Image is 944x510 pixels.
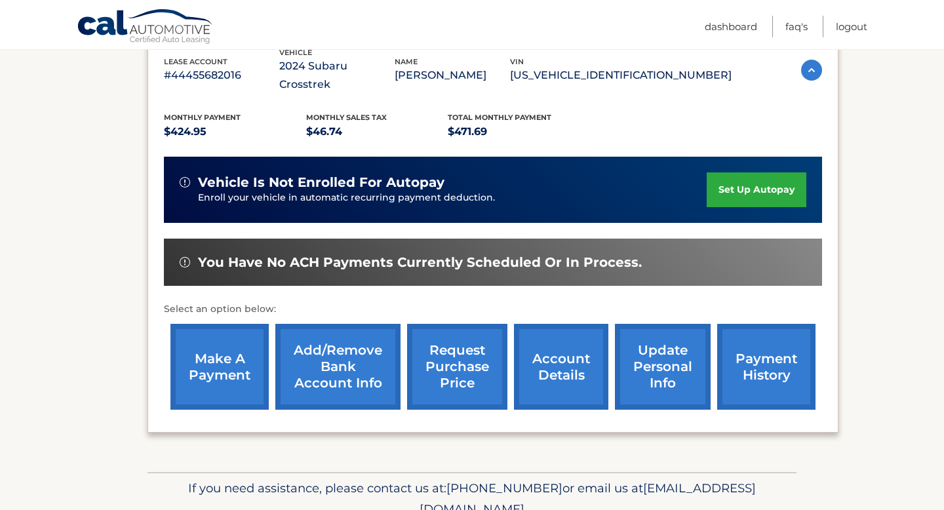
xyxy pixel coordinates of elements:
a: account details [514,324,608,410]
a: Add/Remove bank account info [275,324,401,410]
a: payment history [717,324,816,410]
a: FAQ's [785,16,808,37]
img: accordion-active.svg [801,60,822,81]
a: Dashboard [705,16,757,37]
p: Select an option below: [164,302,822,317]
a: set up autopay [707,172,806,207]
a: update personal info [615,324,711,410]
p: $46.74 [306,123,448,141]
span: You have no ACH payments currently scheduled or in process. [198,254,642,271]
span: name [395,57,418,66]
a: make a payment [170,324,269,410]
p: [US_VEHICLE_IDENTIFICATION_NUMBER] [510,66,732,85]
span: Monthly Payment [164,113,241,122]
img: alert-white.svg [180,257,190,267]
p: [PERSON_NAME] [395,66,510,85]
span: lease account [164,57,227,66]
span: vin [510,57,524,66]
span: Monthly sales Tax [306,113,387,122]
p: $471.69 [448,123,590,141]
span: vehicle [279,48,312,57]
a: request purchase price [407,324,507,410]
p: $424.95 [164,123,306,141]
p: #44455682016 [164,66,279,85]
a: Cal Automotive [77,9,214,47]
a: Logout [836,16,867,37]
p: Enroll your vehicle in automatic recurring payment deduction. [198,191,707,205]
span: [PHONE_NUMBER] [446,481,562,496]
span: Total Monthly Payment [448,113,551,122]
span: vehicle is not enrolled for autopay [198,174,444,191]
p: 2024 Subaru Crosstrek [279,57,395,94]
img: alert-white.svg [180,177,190,187]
